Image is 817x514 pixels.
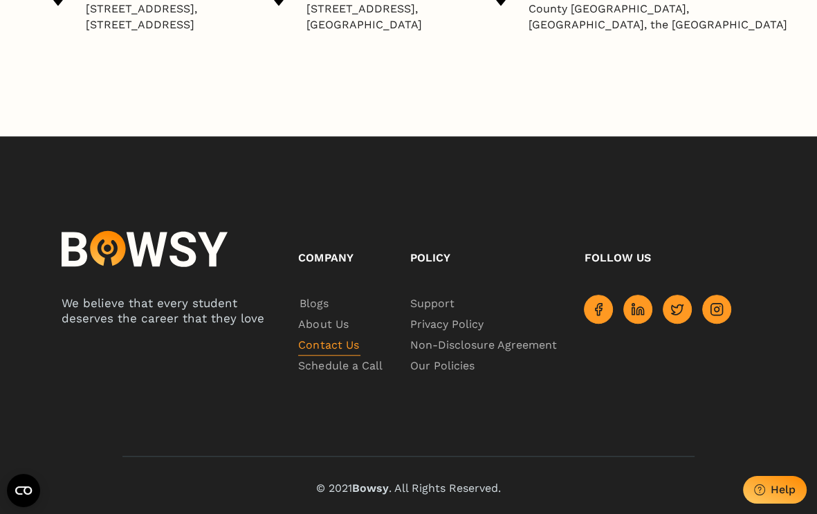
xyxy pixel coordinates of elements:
span: About Us [298,314,350,335]
span: Blogs [298,293,329,314]
span: Company [298,251,353,264]
a: Support [410,293,556,314]
span: © 2021 . All Rights Reserved. [316,481,501,495]
img: logo [62,230,228,268]
div: Help [771,483,796,496]
a: Blogs [298,293,382,314]
span: Privacy Policy [410,314,486,335]
a: Non-Disclosure Agreement [410,335,556,356]
span: We believe that every student deserves the career that they love [62,296,264,325]
span: Contact Us [298,335,360,356]
a: Privacy Policy [410,314,556,335]
span: Our Policies [410,356,476,376]
button: Open CMP widget [7,474,40,507]
span: Follow us [584,251,650,264]
button: Help [743,476,807,504]
a: Schedule a Call [298,356,382,376]
span: Bowsy [352,481,389,495]
a: About Us [298,314,382,335]
span: Policy [410,251,450,264]
a: Our Policies [410,356,556,376]
a: Contact Us [298,335,382,356]
span: Support [410,293,455,314]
